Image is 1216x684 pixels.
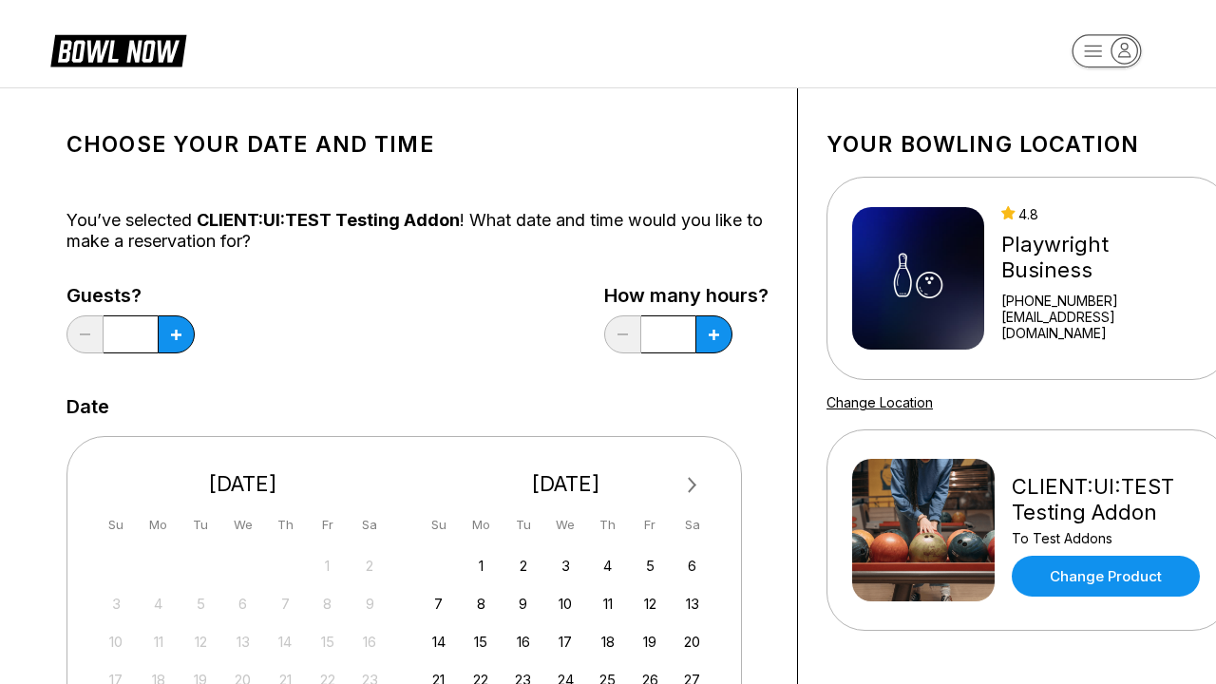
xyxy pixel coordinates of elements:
div: Not available Friday, August 1st, 2025 [314,553,340,579]
label: How many hours? [604,285,769,306]
div: Not available Friday, August 15th, 2025 [314,629,340,655]
div: Choose Monday, September 8th, 2025 [468,591,494,617]
div: Choose Monday, September 1st, 2025 [468,553,494,579]
div: Not available Thursday, August 7th, 2025 [273,591,298,617]
img: Playwright Business [852,207,984,350]
div: Choose Thursday, September 11th, 2025 [595,591,620,617]
a: Change Location [826,394,933,410]
div: Not available Wednesday, August 6th, 2025 [230,591,256,617]
div: Choose Monday, September 15th, 2025 [468,629,494,655]
div: We [553,512,579,538]
div: Playwright Business [1001,232,1205,283]
div: Mo [468,512,494,538]
div: CLIENT:UI:TEST Testing Addon [1012,474,1205,525]
label: Date [66,396,109,417]
div: Choose Friday, September 12th, 2025 [637,591,663,617]
div: Su [426,512,451,538]
div: Choose Sunday, September 7th, 2025 [426,591,451,617]
div: Not available Tuesday, August 5th, 2025 [188,591,214,617]
div: Not available Tuesday, August 12th, 2025 [188,629,214,655]
div: Not available Monday, August 4th, 2025 [145,591,171,617]
div: Not available Saturday, August 2nd, 2025 [357,553,383,579]
div: Th [273,512,298,538]
div: Mo [145,512,171,538]
div: Tu [188,512,214,538]
div: Not available Friday, August 8th, 2025 [314,591,340,617]
div: Choose Wednesday, September 10th, 2025 [553,591,579,617]
div: Choose Tuesday, September 9th, 2025 [510,591,536,617]
div: Not available Monday, August 11th, 2025 [145,629,171,655]
img: CLIENT:UI:TEST Testing Addon [852,459,995,601]
div: Not available Wednesday, August 13th, 2025 [230,629,256,655]
div: Choose Tuesday, September 2nd, 2025 [510,553,536,579]
a: Change Product [1012,556,1200,597]
div: To Test Addons [1012,530,1205,546]
div: Choose Saturday, September 6th, 2025 [679,553,705,579]
span: CLIENT:UI:TEST Testing Addon [197,210,460,230]
div: Sa [357,512,383,538]
div: We [230,512,256,538]
div: Choose Thursday, September 18th, 2025 [595,629,620,655]
div: Not available Thursday, August 14th, 2025 [273,629,298,655]
label: Guests? [66,285,195,306]
div: Tu [510,512,536,538]
div: Choose Friday, September 19th, 2025 [637,629,663,655]
div: Choose Thursday, September 4th, 2025 [595,553,620,579]
div: Choose Wednesday, September 3rd, 2025 [553,553,579,579]
div: Not available Saturday, August 16th, 2025 [357,629,383,655]
div: Choose Friday, September 5th, 2025 [637,553,663,579]
div: Fr [637,512,663,538]
h1: Choose your Date and time [66,131,769,158]
div: 4.8 [1001,206,1205,222]
div: [DATE] [96,471,390,497]
div: Th [595,512,620,538]
div: Su [104,512,129,538]
div: Choose Tuesday, September 16th, 2025 [510,629,536,655]
a: [EMAIL_ADDRESS][DOMAIN_NAME] [1001,309,1205,341]
div: Choose Sunday, September 14th, 2025 [426,629,451,655]
div: Choose Wednesday, September 17th, 2025 [553,629,579,655]
button: Next Month [677,470,708,501]
div: You’ve selected ! What date and time would you like to make a reservation for? [66,210,769,252]
div: Not available Saturday, August 9th, 2025 [357,591,383,617]
div: Sa [679,512,705,538]
div: Fr [314,512,340,538]
div: Not available Sunday, August 3rd, 2025 [104,591,129,617]
div: Choose Saturday, September 20th, 2025 [679,629,705,655]
div: [PHONE_NUMBER] [1001,293,1205,309]
div: Choose Saturday, September 13th, 2025 [679,591,705,617]
div: Not available Sunday, August 10th, 2025 [104,629,129,655]
div: [DATE] [419,471,713,497]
